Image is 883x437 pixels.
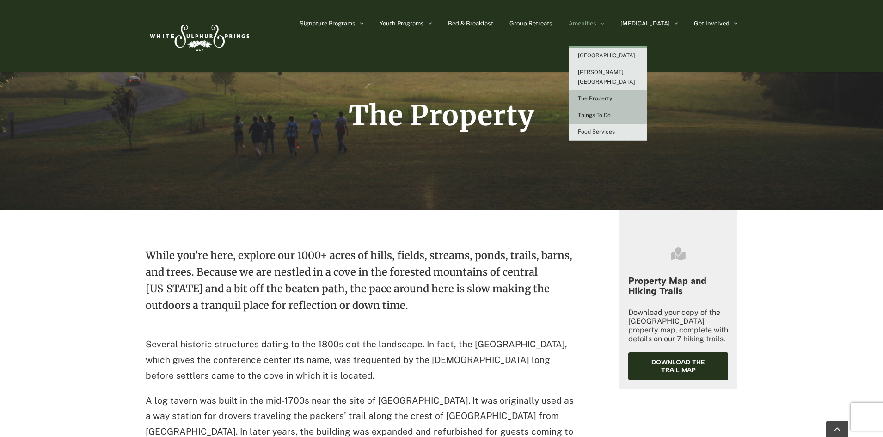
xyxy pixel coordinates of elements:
[569,124,647,141] a: Food Services
[448,20,493,26] span: Bed & Breakfast
[569,64,647,91] a: [PERSON_NAME][GEOGRAPHIC_DATA]
[146,247,577,327] p: While you're here, explore our 1000+ acres of hills, fields, streams, ponds, trails, barns, and t...
[380,20,424,26] span: Youth Programs
[578,52,635,59] span: [GEOGRAPHIC_DATA]
[642,358,715,374] span: Download the trail map
[146,337,577,383] p: Several historic structures dating to the 1800s dot the landscape. In fact, the [GEOGRAPHIC_DATA]...
[628,308,728,343] p: Download your copy of the [GEOGRAPHIC_DATA] property map, complete with details on our 7 hiking t...
[349,98,535,133] span: The Property
[628,352,728,380] a: Download the trail map
[578,129,615,135] span: Food Services
[578,69,635,85] span: [PERSON_NAME][GEOGRAPHIC_DATA]
[509,20,552,26] span: Group Retreats
[620,20,670,26] span: [MEDICAL_DATA]
[578,95,612,102] span: The Property
[578,112,611,118] span: Things To Do
[569,91,647,107] a: The Property
[569,20,596,26] span: Amenities
[300,20,356,26] span: Signature Programs
[569,48,647,64] a: [GEOGRAPHIC_DATA]
[694,20,730,26] span: Get Involved
[628,275,706,296] strong: Property Map and Hiking Trails
[146,14,252,58] img: White Sulphur Springs Logo
[569,107,647,124] a: Things To Do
